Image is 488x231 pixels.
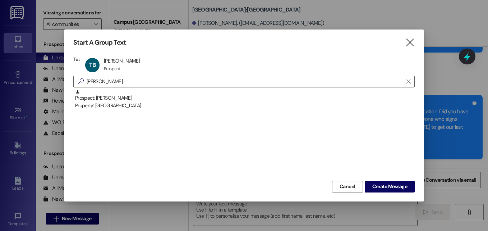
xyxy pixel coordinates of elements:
h3: Start A Group Text [73,38,126,47]
i:  [405,39,415,46]
i:  [75,78,87,85]
input: Search for any contact or apartment [87,77,403,87]
div: Prospect: [PERSON_NAME] [75,89,415,110]
span: TB [89,61,96,69]
div: Property: [GEOGRAPHIC_DATA] [75,102,415,109]
button: Cancel [332,181,363,192]
div: [PERSON_NAME] [104,58,140,64]
span: Create Message [372,183,407,190]
div: Prospect [104,66,120,72]
div: Prospect: [PERSON_NAME]Property: [GEOGRAPHIC_DATA] [73,89,415,107]
h3: To: [73,56,80,63]
span: Cancel [340,183,355,190]
button: Clear text [403,76,414,87]
i:  [406,79,410,85]
button: Create Message [365,181,415,192]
